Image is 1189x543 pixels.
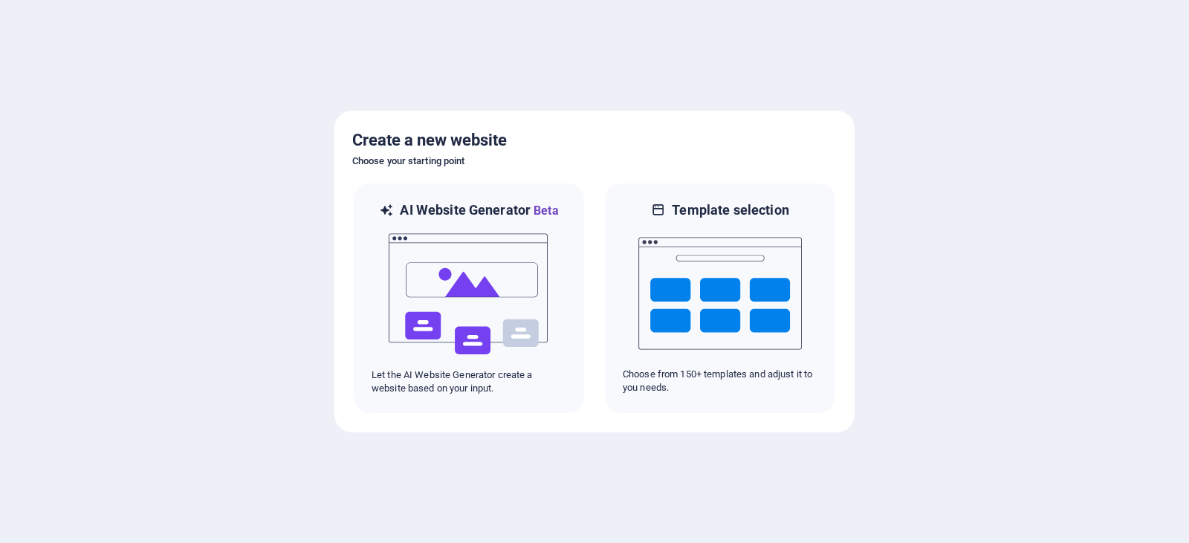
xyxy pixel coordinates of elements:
[623,368,817,394] p: Choose from 150+ templates and adjust it to you needs.
[352,182,586,414] div: AI Website GeneratorBetaaiLet the AI Website Generator create a website based on your input.
[603,182,837,414] div: Template selectionChoose from 150+ templates and adjust it to you needs.
[352,129,837,152] h5: Create a new website
[352,152,837,170] h6: Choose your starting point
[387,220,551,368] img: ai
[400,201,558,220] h6: AI Website Generator
[672,201,788,219] h6: Template selection
[372,368,566,395] p: Let the AI Website Generator create a website based on your input.
[531,204,559,218] span: Beta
